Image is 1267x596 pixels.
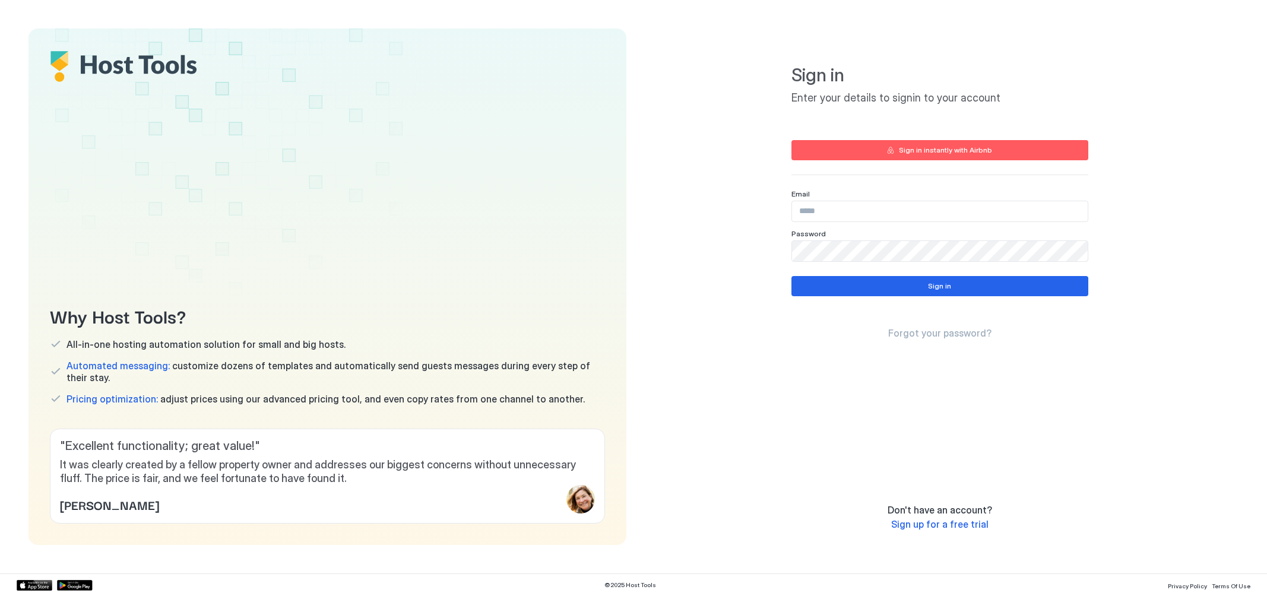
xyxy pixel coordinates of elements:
[66,338,346,350] span: All-in-one hosting automation solution for small and big hosts.
[888,327,992,340] a: Forgot your password?
[888,504,992,516] span: Don't have an account?
[792,241,1088,261] input: Input Field
[60,439,595,454] span: " Excellent functionality; great value! "
[17,580,52,591] a: App Store
[1212,582,1250,589] span: Terms Of Use
[792,201,1088,221] input: Input Field
[791,276,1088,296] button: Sign in
[891,518,989,531] a: Sign up for a free trial
[791,64,1088,87] span: Sign in
[1168,579,1207,591] a: Privacy Policy
[791,140,1088,160] button: Sign in instantly with Airbnb
[60,496,159,513] span: [PERSON_NAME]
[1212,579,1250,591] a: Terms Of Use
[57,580,93,591] a: Google Play Store
[791,91,1088,105] span: Enter your details to signin to your account
[899,145,992,156] div: Sign in instantly with Airbnb
[66,360,605,383] span: customize dozens of templates and automatically send guests messages during every step of their s...
[66,360,170,372] span: Automated messaging:
[50,302,605,329] span: Why Host Tools?
[1168,582,1207,589] span: Privacy Policy
[604,581,656,589] span: © 2025 Host Tools
[60,458,595,485] span: It was clearly created by a fellow property owner and addresses our biggest concerns without unne...
[66,393,158,405] span: Pricing optimization:
[566,485,595,513] div: profile
[791,229,826,238] span: Password
[791,189,810,198] span: Email
[66,393,585,405] span: adjust prices using our advanced pricing tool, and even copy rates from one channel to another.
[928,281,951,291] div: Sign in
[888,327,992,339] span: Forgot your password?
[891,518,989,530] span: Sign up for a free trial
